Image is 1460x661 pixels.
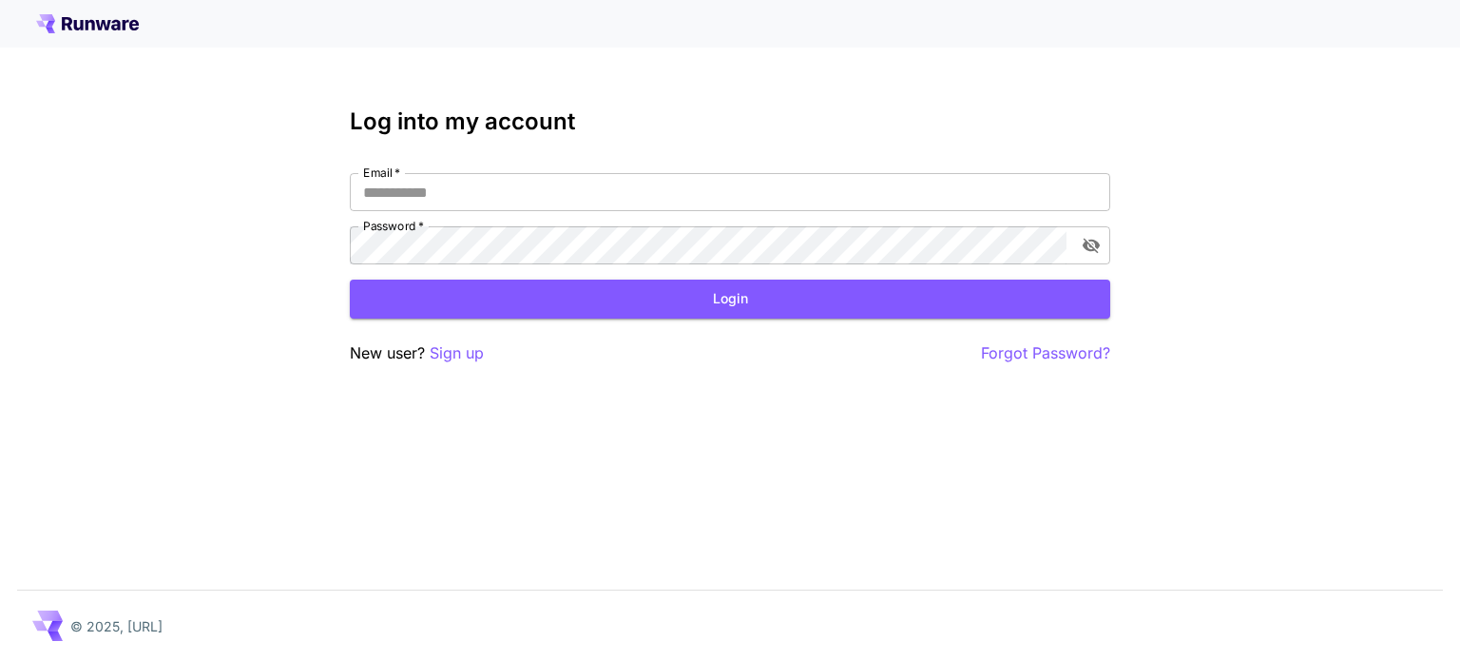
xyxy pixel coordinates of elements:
[1074,228,1108,262] button: toggle password visibility
[350,108,1110,135] h3: Log into my account
[363,218,424,234] label: Password
[363,165,400,181] label: Email
[350,341,484,365] p: New user?
[430,341,484,365] button: Sign up
[981,341,1110,365] button: Forgot Password?
[350,280,1110,319] button: Login
[70,616,163,636] p: © 2025, [URL]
